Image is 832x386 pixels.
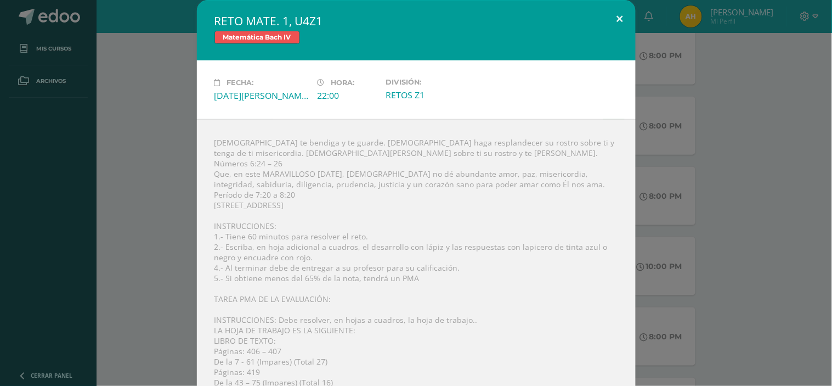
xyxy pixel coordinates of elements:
[331,79,355,87] span: Hora:
[214,13,618,29] h2: RETO MATE. 1, U4Z1
[386,89,480,101] div: RETOS Z1
[214,89,309,102] div: [DATE][PERSON_NAME]
[318,89,377,102] div: 22:00
[386,78,480,86] label: División:
[214,31,300,44] span: Matemática Bach IV
[227,79,254,87] span: Fecha:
